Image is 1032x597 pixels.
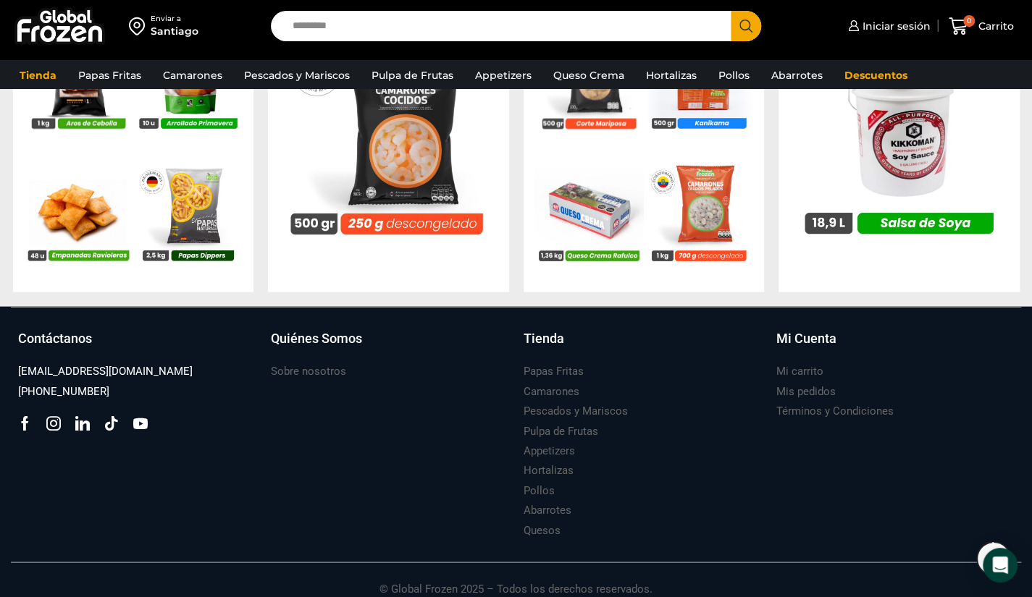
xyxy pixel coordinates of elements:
img: address-field-icon.svg [129,14,151,38]
a: Appetizers [468,62,539,89]
a: Mi carrito [776,361,823,381]
h3: Camarones [524,384,579,399]
a: Pulpa de Frutas [524,421,598,441]
a: [EMAIL_ADDRESS][DOMAIN_NAME] [18,361,193,381]
div: Santiago [151,24,198,38]
a: Contáctanos [18,329,256,362]
h3: [EMAIL_ADDRESS][DOMAIN_NAME] [18,363,193,378]
a: Términos y Condiciones [776,401,893,420]
h3: Pescados y Mariscos [524,403,628,418]
h3: [PHONE_NUMBER] [18,384,109,399]
h3: Appetizers [524,443,575,458]
a: 0 Carrito [945,9,1018,43]
a: Camarones [524,381,579,401]
h3: Contáctanos [18,329,92,347]
h3: Hortalizas [524,462,574,478]
a: Hortalizas [524,460,574,480]
h3: Pollos [524,483,555,498]
span: 0 [963,15,975,27]
a: Pollos [524,480,555,500]
a: [PHONE_NUMBER] [18,381,109,401]
p: © Global Frozen 2025 – Todos los derechos reservados. [11,562,1021,597]
a: Tienda [12,62,64,89]
a: Pescados y Mariscos [524,401,628,420]
h3: Abarrotes [524,502,571,517]
a: Abarrotes [524,500,571,520]
a: Quesos [524,520,561,540]
h3: Pulpa de Frutas [524,423,598,439]
a: Hortalizas [639,62,704,89]
a: Queso Crema [546,62,632,89]
span: Carrito [975,19,1014,33]
h3: Tienda [524,329,564,347]
h3: Papas Fritas [524,363,584,378]
h3: Términos y Condiciones [776,403,893,418]
a: Camarones [156,62,230,89]
button: Search button [731,11,761,41]
a: Iniciar sesión [844,12,931,41]
a: Pollos [711,62,757,89]
span: Iniciar sesión [859,19,931,33]
div: Open Intercom Messenger [983,548,1018,583]
h3: Mis pedidos [776,384,835,399]
a: Tienda [524,329,762,362]
h3: Mi carrito [776,363,823,378]
a: Pescados y Mariscos [237,62,357,89]
a: Papas Fritas [524,361,584,381]
a: Mis pedidos [776,381,835,401]
a: Mi Cuenta [776,329,1014,362]
a: Abarrotes [764,62,830,89]
h3: Sobre nosotros [271,363,346,378]
h3: Quesos [524,522,561,538]
a: Descuentos [837,62,915,89]
a: Papas Fritas [71,62,148,89]
h3: Quiénes Somos [271,329,362,347]
div: Enviar a [151,14,198,24]
a: Quiénes Somos [271,329,509,362]
a: Pulpa de Frutas [364,62,461,89]
a: Sobre nosotros [271,361,346,381]
a: Appetizers [524,441,575,460]
h3: Mi Cuenta [776,329,836,347]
